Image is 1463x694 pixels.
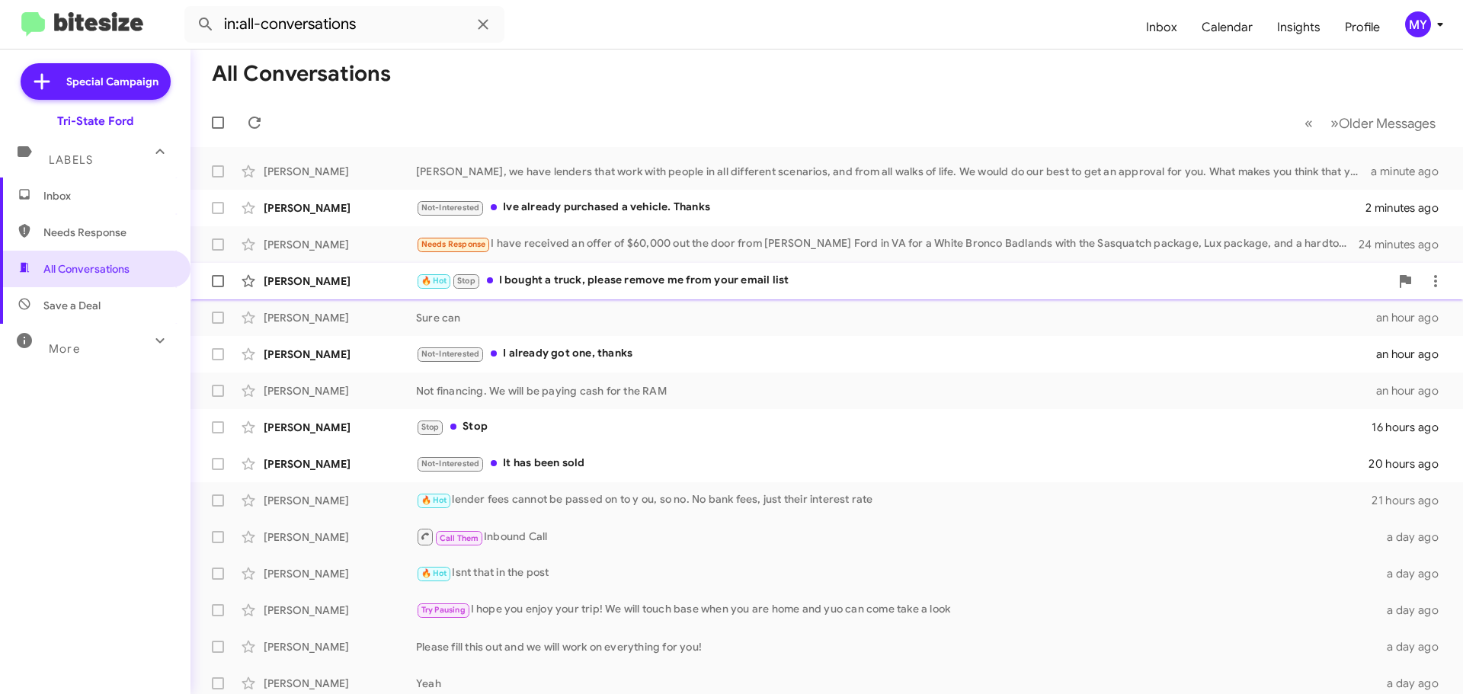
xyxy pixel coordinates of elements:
[440,533,479,543] span: Call Them
[264,310,416,325] div: [PERSON_NAME]
[1305,114,1313,133] span: «
[1369,456,1451,472] div: 20 hours ago
[66,74,158,89] span: Special Campaign
[421,349,480,359] span: Not-Interested
[1376,383,1451,398] div: an hour ago
[264,456,416,472] div: [PERSON_NAME]
[1378,529,1451,545] div: a day ago
[1189,5,1265,50] a: Calendar
[264,420,416,435] div: [PERSON_NAME]
[1405,11,1431,37] div: MY
[416,527,1378,546] div: Inbound Call
[1372,420,1451,435] div: 16 hours ago
[43,188,173,203] span: Inbox
[1295,107,1322,139] button: Previous
[264,676,416,691] div: [PERSON_NAME]
[1378,676,1451,691] div: a day ago
[416,199,1365,216] div: Ive already purchased a vehicle. Thanks
[1333,5,1392,50] a: Profile
[416,418,1372,436] div: Stop
[416,455,1369,472] div: It has been sold
[1134,5,1189,50] a: Inbox
[1339,115,1436,132] span: Older Messages
[264,566,416,581] div: [PERSON_NAME]
[416,272,1390,289] div: I bought a truck, please remove me from your email list
[1321,107,1445,139] button: Next
[416,676,1378,691] div: Yeah
[416,345,1376,363] div: I already got one, thanks
[1376,310,1451,325] div: an hour ago
[57,114,133,129] div: Tri-State Ford
[264,603,416,618] div: [PERSON_NAME]
[421,605,466,615] span: Try Pausing
[264,529,416,545] div: [PERSON_NAME]
[49,153,93,167] span: Labels
[416,491,1372,509] div: lender fees cannot be passed on to y ou, so no. No bank fees, just their interest rate
[1371,164,1451,179] div: a minute ago
[1378,566,1451,581] div: a day ago
[264,493,416,508] div: [PERSON_NAME]
[416,164,1371,179] div: [PERSON_NAME], we have lenders that work with people in all different scenarios, and from all wal...
[264,639,416,654] div: [PERSON_NAME]
[421,276,447,286] span: 🔥 Hot
[1378,639,1451,654] div: a day ago
[1372,493,1451,508] div: 21 hours ago
[1365,200,1451,216] div: 2 minutes ago
[264,383,416,398] div: [PERSON_NAME]
[421,459,480,469] span: Not-Interested
[264,164,416,179] div: [PERSON_NAME]
[264,347,416,362] div: [PERSON_NAME]
[1330,114,1339,133] span: »
[421,422,440,432] span: Stop
[1378,603,1451,618] div: a day ago
[184,6,504,43] input: Search
[457,276,475,286] span: Stop
[416,639,1378,654] div: Please fill this out and we will work on everything for you!
[1359,237,1451,252] div: 24 minutes ago
[421,568,447,578] span: 🔥 Hot
[21,63,171,100] a: Special Campaign
[264,273,416,289] div: [PERSON_NAME]
[212,62,391,86] h1: All Conversations
[1296,107,1445,139] nav: Page navigation example
[43,225,173,240] span: Needs Response
[43,298,101,313] span: Save a Deal
[416,310,1376,325] div: Sure can
[1392,11,1446,37] button: MY
[264,200,416,216] div: [PERSON_NAME]
[421,239,486,249] span: Needs Response
[1376,347,1451,362] div: an hour ago
[264,237,416,252] div: [PERSON_NAME]
[1265,5,1333,50] a: Insights
[416,383,1376,398] div: Not financing. We will be paying cash for the RAM
[43,261,130,277] span: All Conversations
[421,203,480,213] span: Not-Interested
[49,342,80,356] span: More
[416,235,1359,253] div: I have received an offer of $60,000 out the door from [PERSON_NAME] Ford in VA for a White Bronco...
[416,601,1378,619] div: I hope you enjoy your trip! We will touch base when you are home and yuo can come take a look
[421,495,447,505] span: 🔥 Hot
[416,564,1378,582] div: Isnt that in the post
